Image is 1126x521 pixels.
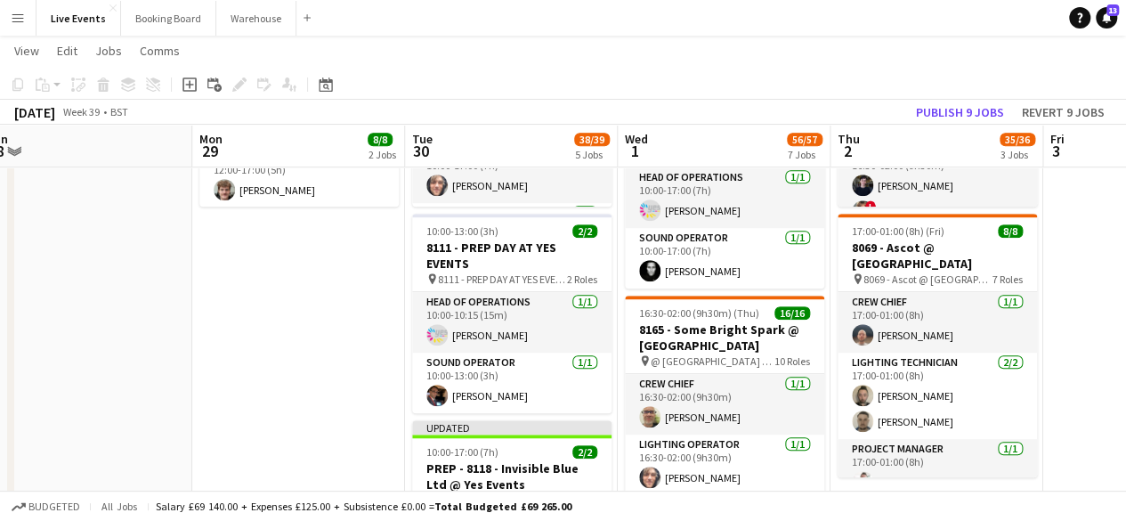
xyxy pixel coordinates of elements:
[412,142,612,203] app-card-role: Lighting Operator1/110:00-17:00 (7h)[PERSON_NAME]
[412,203,612,264] app-card-role: Production Director1/1
[412,214,612,413] app-job-card: 10:00-13:00 (3h)2/28111 - PREP DAY AT YES EVENTS 8111 - PREP DAY AT YES EVENTS2 RolesHead of Oper...
[412,420,612,435] div: Updated
[426,224,498,238] span: 10:00-13:00 (3h)
[838,292,1037,353] app-card-role: Crew Chief1/117:00-01:00 (8h)[PERSON_NAME]
[7,39,46,62] a: View
[14,103,55,121] div: [DATE]
[572,445,597,459] span: 2/2
[788,148,822,161] div: 7 Jobs
[199,147,399,208] app-card-role: Sound Technician1/112:00-17:00 (5h)[PERSON_NAME]
[216,1,296,36] button: Warehouse
[412,240,612,272] h3: 8111 - PREP DAY AT YES EVENTS
[412,131,433,147] span: Tue
[622,141,648,161] span: 1
[774,306,810,320] span: 16/16
[14,43,39,59] span: View
[625,167,824,228] app-card-role: Head of Operations1/110:00-17:00 (7h)[PERSON_NAME]
[625,131,648,147] span: Wed
[95,43,122,59] span: Jobs
[412,292,612,353] app-card-role: Head of Operations1/110:00-10:15 (15m)[PERSON_NAME]
[838,214,1037,477] app-job-card: 17:00-01:00 (8h) (Fri)8/88069 - Ascot @ [GEOGRAPHIC_DATA] 8069 - Ascot @ [GEOGRAPHIC_DATA]7 Roles...
[1050,131,1065,147] span: Fri
[572,224,597,238] span: 2/2
[412,353,612,413] app-card-role: Sound Operator1/110:00-13:00 (3h)[PERSON_NAME]
[1000,148,1034,161] div: 3 Jobs
[98,500,141,513] span: All jobs
[1015,101,1112,124] button: Revert 9 jobs
[36,1,121,36] button: Live Events
[9,497,83,517] button: Budgeted
[412,460,612,493] h3: PREP - 8118 - Invisible Blue Ltd @ Yes Events
[625,374,824,435] app-card-role: Crew Chief1/116:30-02:00 (9h30m)[PERSON_NAME]
[575,148,609,161] div: 5 Jobs
[838,353,1037,439] app-card-role: Lighting Technician2/217:00-01:00 (8h)[PERSON_NAME][PERSON_NAME]
[625,435,824,495] app-card-role: Lighting Operator1/116:30-02:00 (9h30m)[PERSON_NAME]
[121,1,216,36] button: Booking Board
[625,89,824,289] app-job-card: 10:00-17:00 (7h)2/2PREP - 8069 - Ascot @ YES EVENTS 8069 @ Yes Events2 RolesHead of Operations1/1...
[998,224,1023,238] span: 8/8
[369,148,396,161] div: 2 Jobs
[1106,4,1119,16] span: 13
[50,39,85,62] a: Edit
[651,354,774,368] span: @ [GEOGRAPHIC_DATA] - 8165
[434,500,571,513] span: Total Budgeted £69 265.00
[639,306,759,320] span: 16:30-02:00 (9h30m) (Thu)
[28,501,80,513] span: Budgeted
[197,141,223,161] span: 29
[567,273,597,286] span: 2 Roles
[1000,133,1035,146] span: 35/36
[838,240,1037,272] h3: 8069 - Ascot @ [GEOGRAPHIC_DATA]
[1048,141,1065,161] span: 3
[838,439,1037,500] app-card-role: Project Manager1/117:00-01:00 (8h)[PERSON_NAME]
[110,105,128,118] div: BST
[438,273,567,286] span: 8111 - PREP DAY AT YES EVENTS
[140,43,180,59] span: Comms
[368,133,393,146] span: 8/8
[774,354,810,368] span: 10 Roles
[787,133,822,146] span: 56/57
[625,228,824,289] app-card-role: Sound Operator1/110:00-17:00 (7h)[PERSON_NAME]
[156,500,571,513] div: Salary £69 140.00 + Expenses £125.00 + Subsistence £0.00 =
[59,105,103,118] span: Week 39
[574,133,610,146] span: 38/39
[863,273,992,286] span: 8069 - Ascot @ [GEOGRAPHIC_DATA]
[426,445,498,459] span: 10:00-17:00 (7h)
[865,200,876,211] span: !
[133,39,187,62] a: Comms
[57,43,77,59] span: Edit
[852,224,944,238] span: 17:00-01:00 (8h) (Fri)
[992,273,1023,286] span: 7 Roles
[909,101,1011,124] button: Publish 9 jobs
[625,322,824,354] h3: 8165 - Some Bright Spark @ [GEOGRAPHIC_DATA]
[1096,7,1117,28] a: 13
[88,39,129,62] a: Jobs
[409,141,433,161] span: 30
[838,131,860,147] span: Thu
[199,131,223,147] span: Mon
[835,141,860,161] span: 2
